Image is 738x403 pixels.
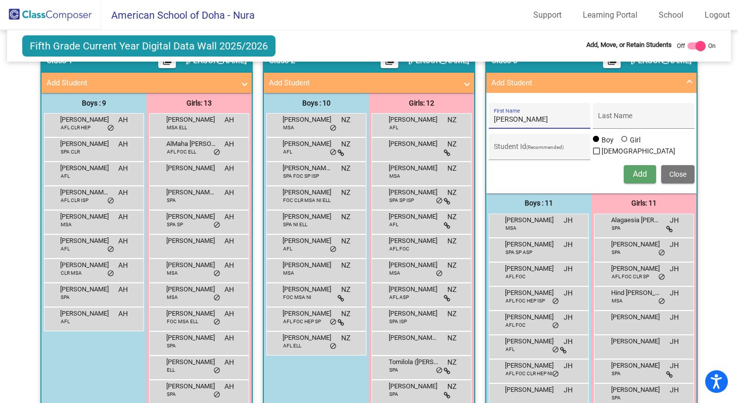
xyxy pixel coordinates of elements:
[447,333,456,343] span: NZ
[612,273,649,280] span: AFL FOC CLR SP
[166,309,217,319] span: [PERSON_NAME]
[661,165,695,183] button: Close
[283,124,294,131] span: MSA
[107,270,114,278] span: do_not_disturb_alt
[41,73,252,93] mat-expansion-panel-header: Add Student
[564,361,573,371] span: JH
[447,139,456,149] span: NZ
[447,357,456,368] span: NZ
[447,187,456,198] span: NZ
[224,333,234,343] span: AH
[341,212,350,222] span: NZ
[494,146,585,155] input: Student Id
[611,239,662,249] span: [PERSON_NAME]
[213,318,220,326] span: do_not_disturb_alt
[147,93,252,113] div: Girls: 13
[166,163,217,173] span: [PERSON_NAME]
[611,312,662,322] span: [PERSON_NAME]
[224,357,234,368] span: AH
[389,269,400,277] span: MSA
[61,124,90,131] span: AFL CLR HEP
[60,187,111,197] span: [PERSON_NAME] [PERSON_NAME]
[606,56,618,70] mat-icon: picture_as_pdf
[658,249,665,257] span: do_not_disturb_alt
[60,115,111,125] span: [PERSON_NAME]
[283,260,333,270] span: [PERSON_NAME]
[505,288,556,298] span: [PERSON_NAME]
[633,169,647,179] span: Add
[283,293,311,301] span: FOC MSA NI
[60,163,111,173] span: [PERSON_NAME]
[389,318,407,325] span: SPA ISP
[107,245,114,254] span: do_not_disturb_alt
[47,77,235,89] mat-panel-title: Add Student
[591,193,697,214] div: Girls: 11
[670,385,679,395] span: JH
[283,212,333,222] span: [PERSON_NAME]
[505,215,556,225] span: [PERSON_NAME]
[118,309,128,319] span: AH
[60,260,111,270] span: [PERSON_NAME]
[389,309,439,319] span: [PERSON_NAME]
[389,245,409,253] span: AFL FOC
[283,115,333,125] span: [PERSON_NAME]
[612,394,621,401] span: SPA
[505,312,556,322] span: [PERSON_NAME]
[670,361,679,371] span: JH
[213,148,220,157] span: do_not_disturb_alt
[166,212,217,222] span: [PERSON_NAME]
[381,53,398,68] button: Print Students Details
[658,297,665,306] span: do_not_disturb_alt
[612,297,623,305] span: MSA
[60,309,111,319] span: [PERSON_NAME]
[167,124,187,131] span: MSA ELL
[525,7,570,23] a: Support
[118,115,128,125] span: AH
[658,273,665,281] span: do_not_disturb_alt
[167,269,178,277] span: MSA
[167,318,198,325] span: FOC MSA ELL
[602,145,675,157] span: [DEMOGRAPHIC_DATA]
[224,309,234,319] span: AH
[330,245,337,254] span: do_not_disturb_alt
[107,197,114,205] span: do_not_disturb_alt
[167,221,183,228] span: SPA SP
[167,196,176,204] span: SPA
[670,239,679,250] span: JH
[447,309,456,319] span: NZ
[60,139,111,149] span: [PERSON_NAME]
[166,333,217,343] span: [PERSON_NAME]
[224,139,234,149] span: AH
[118,212,128,222] span: AH
[61,196,88,204] span: AFL CLR ISP
[389,357,439,367] span: Tomilola ([PERSON_NAME]
[564,312,573,323] span: JH
[118,139,128,149] span: AH
[166,115,217,125] span: [PERSON_NAME]
[389,390,398,398] span: SPA
[61,245,70,253] span: AFL
[436,367,443,375] span: do_not_disturb_alt
[167,390,176,398] span: SPA
[598,116,689,124] input: Last Name
[224,212,234,222] span: AH
[564,215,573,226] span: JH
[505,385,556,395] span: [PERSON_NAME]
[341,187,350,198] span: NZ
[552,322,559,330] span: do_not_disturb_alt
[389,221,398,228] span: AFL
[611,215,662,225] span: Alagaesia [PERSON_NAME]
[213,391,220,399] span: do_not_disturb_alt
[118,260,128,271] span: AH
[670,264,679,274] span: JH
[670,312,679,323] span: JH
[118,187,128,198] span: AH
[341,284,350,295] span: NZ
[341,236,350,246] span: NZ
[167,293,178,301] span: MSA
[283,284,333,294] span: [PERSON_NAME]
[389,212,439,222] span: [PERSON_NAME]
[384,56,396,70] mat-icon: picture_as_pdf
[505,264,556,274] span: [PERSON_NAME]
[166,381,217,391] span: [PERSON_NAME]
